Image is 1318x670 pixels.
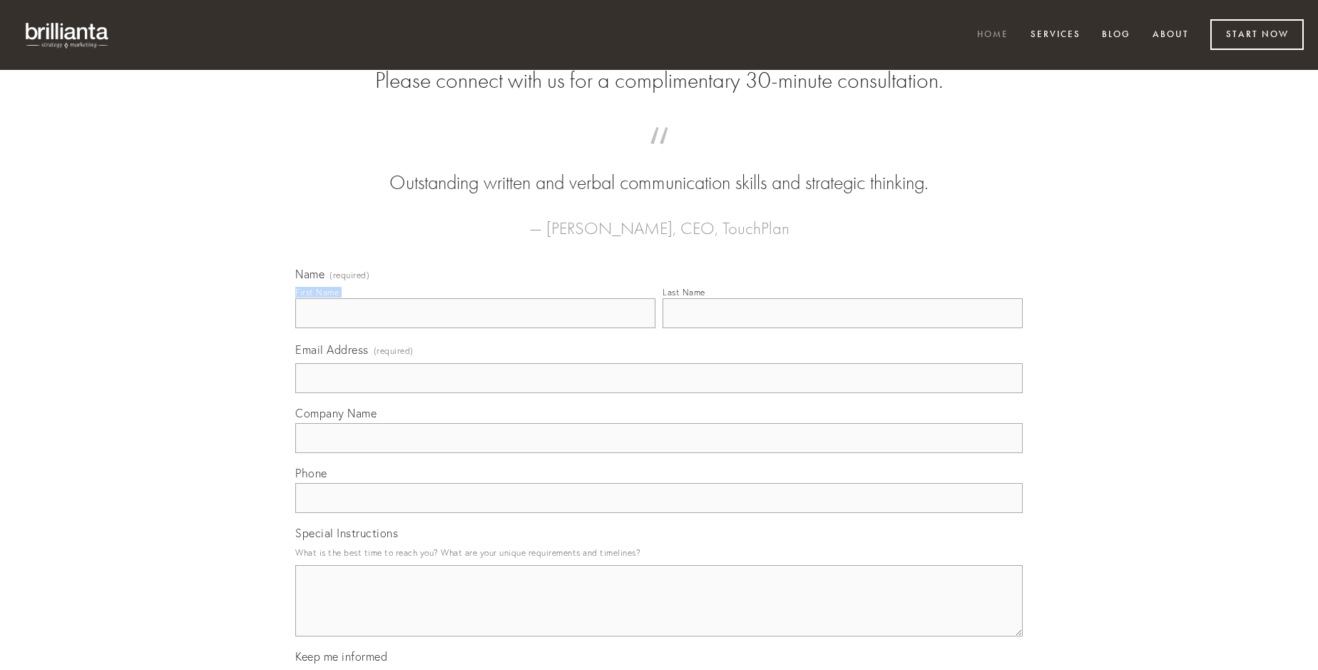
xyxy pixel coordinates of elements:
[374,341,414,360] span: (required)
[295,466,327,480] span: Phone
[295,287,339,298] div: First Name
[295,649,387,664] span: Keep me informed
[295,543,1023,562] p: What is the best time to reach you? What are your unique requirements and timelines?
[318,141,1000,169] span: “
[318,197,1000,243] figcaption: — [PERSON_NAME], CEO, TouchPlan
[1093,24,1140,47] a: Blog
[318,141,1000,197] blockquote: Outstanding written and verbal communication skills and strategic thinking.
[295,67,1023,94] h2: Please connect with us for a complimentary 30-minute consultation.
[1210,19,1304,50] a: Start Now
[329,271,369,280] span: (required)
[968,24,1018,47] a: Home
[295,406,377,420] span: Company Name
[1143,24,1198,47] a: About
[295,342,369,357] span: Email Address
[14,14,121,56] img: brillianta - research, strategy, marketing
[295,267,325,281] span: Name
[663,287,705,298] div: Last Name
[295,526,398,540] span: Special Instructions
[1021,24,1090,47] a: Services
